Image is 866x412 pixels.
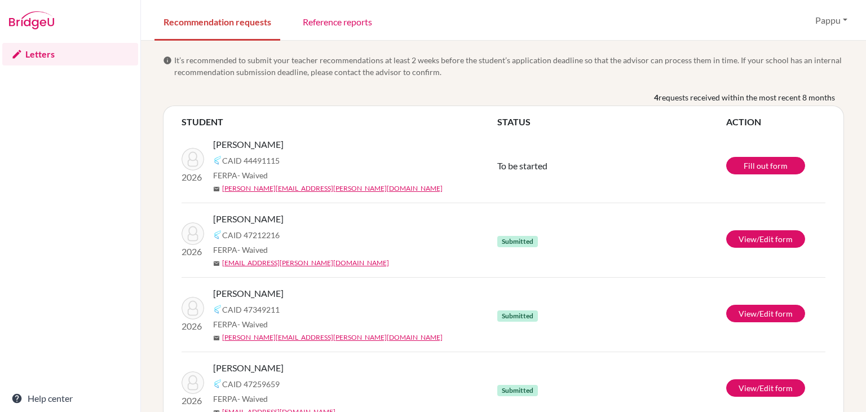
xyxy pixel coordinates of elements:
[182,394,204,407] p: 2026
[497,160,547,171] span: To be started
[654,91,659,103] b: 4
[237,319,268,329] span: - Waived
[726,230,805,248] a: View/Edit form
[2,43,138,65] a: Letters
[182,245,204,258] p: 2026
[213,230,222,239] img: Common App logo
[237,170,268,180] span: - Waived
[213,393,268,405] span: FERPA
[2,387,138,410] a: Help center
[182,115,497,129] th: STUDENT
[726,379,805,397] a: View/Edit form
[213,244,268,256] span: FERPA
[659,91,835,103] span: requests received within the most recent 8 months
[154,2,280,41] a: Recommendation requests
[294,2,381,41] a: Reference reports
[182,148,204,170] img: Salwan, Aadya
[222,183,443,194] a: [PERSON_NAME][EMAIL_ADDRESS][PERSON_NAME][DOMAIN_NAME]
[213,287,284,300] span: [PERSON_NAME]
[213,212,284,226] span: [PERSON_NAME]
[9,11,54,29] img: Bridge-U
[726,115,825,129] th: ACTION
[810,10,852,31] button: Pappu
[213,318,268,330] span: FERPA
[174,54,844,78] span: It’s recommended to submit your teacher recommendations at least 2 weeks before the student’s app...
[213,186,220,192] span: mail
[222,229,280,241] span: CAID 47212216
[497,236,538,247] span: Submitted
[182,319,204,333] p: 2026
[222,258,389,268] a: [EMAIL_ADDRESS][PERSON_NAME][DOMAIN_NAME]
[213,361,284,375] span: [PERSON_NAME]
[182,297,204,319] img: Mathew, Daksh
[237,394,268,404] span: - Waived
[213,156,222,165] img: Common App logo
[213,335,220,341] span: mail
[213,379,222,388] img: Common App logo
[222,378,280,390] span: CAID 47259659
[213,138,284,151] span: [PERSON_NAME]
[726,305,805,322] a: View/Edit form
[497,385,538,396] span: Submitted
[222,155,280,166] span: CAID 44491115
[222,332,443,343] a: [PERSON_NAME][EMAIL_ADDRESS][PERSON_NAME][DOMAIN_NAME]
[222,304,280,315] span: CAID 47349211
[237,245,268,255] span: - Waived
[163,56,172,65] span: info
[726,157,805,174] a: Fill out form
[182,170,204,184] p: 2026
[497,115,726,129] th: STATUS
[213,260,220,267] span: mail
[182,371,204,394] img: Marhwal, Aditya
[182,222,204,245] img: Roy, Ishaan
[213,305,222,314] img: Common App logo
[213,169,268,181] span: FERPA
[497,310,538,322] span: Submitted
